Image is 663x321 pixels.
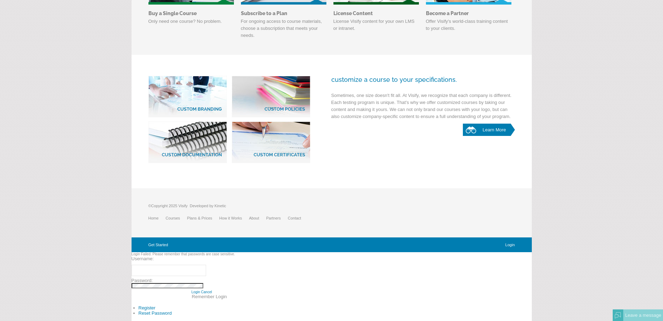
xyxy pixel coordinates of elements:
[139,310,172,316] a: Reset Password
[463,124,515,136] a: Learn More
[615,312,621,319] img: Offline
[148,122,227,163] img: Custom Documentation
[132,252,235,256] span: Login Failed. Please remember that passwords are case sensitive.
[333,11,419,16] a: License Content
[266,216,288,220] a: Partners
[132,256,154,261] label: Username:
[249,216,266,220] a: About
[148,11,234,16] a: Buy a Single Course
[148,76,227,117] img: Custom Branding
[232,122,310,164] a: Custom Certificates
[201,290,212,294] a: Cancel
[505,243,515,247] a: Login
[132,278,153,283] label: Password:
[232,76,310,118] a: Custom Policies
[148,216,166,220] a: Home
[333,18,419,35] p: License Visify content for your own LMS or intranet.
[187,216,219,220] a: Plans & Prices
[241,18,326,42] p: For ongoing access to course materials, choose a subscription that meets your needs.
[148,76,515,83] h3: Customize a course to your specifications.
[232,122,310,163] img: Custom Certificates
[426,18,511,35] p: Offer Visify's world-class training content to your clients.
[219,216,249,220] a: How it Works
[241,11,326,16] a: Subscribe to a Plan
[148,76,227,118] a: Custom Branding
[148,92,515,124] p: Sometimes, one size doesn't fit all. At Visify, we recognize that each company is different. Each...
[192,294,227,299] label: Remember Login
[288,216,308,220] a: Contact
[148,202,308,213] p: ©
[151,204,188,208] span: Copyright 2025 Visify
[190,204,226,208] a: Developed by Kinetic
[426,11,511,16] a: Become a Partner
[148,122,227,164] a: Custom Documentation
[232,76,310,117] img: Custom Policies
[148,243,168,247] a: Get Started
[166,216,187,220] a: Courses
[623,309,663,321] div: Leave a message
[139,305,155,310] a: Register
[191,290,200,294] a: Login
[148,18,234,28] p: Only need one course? No problem.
